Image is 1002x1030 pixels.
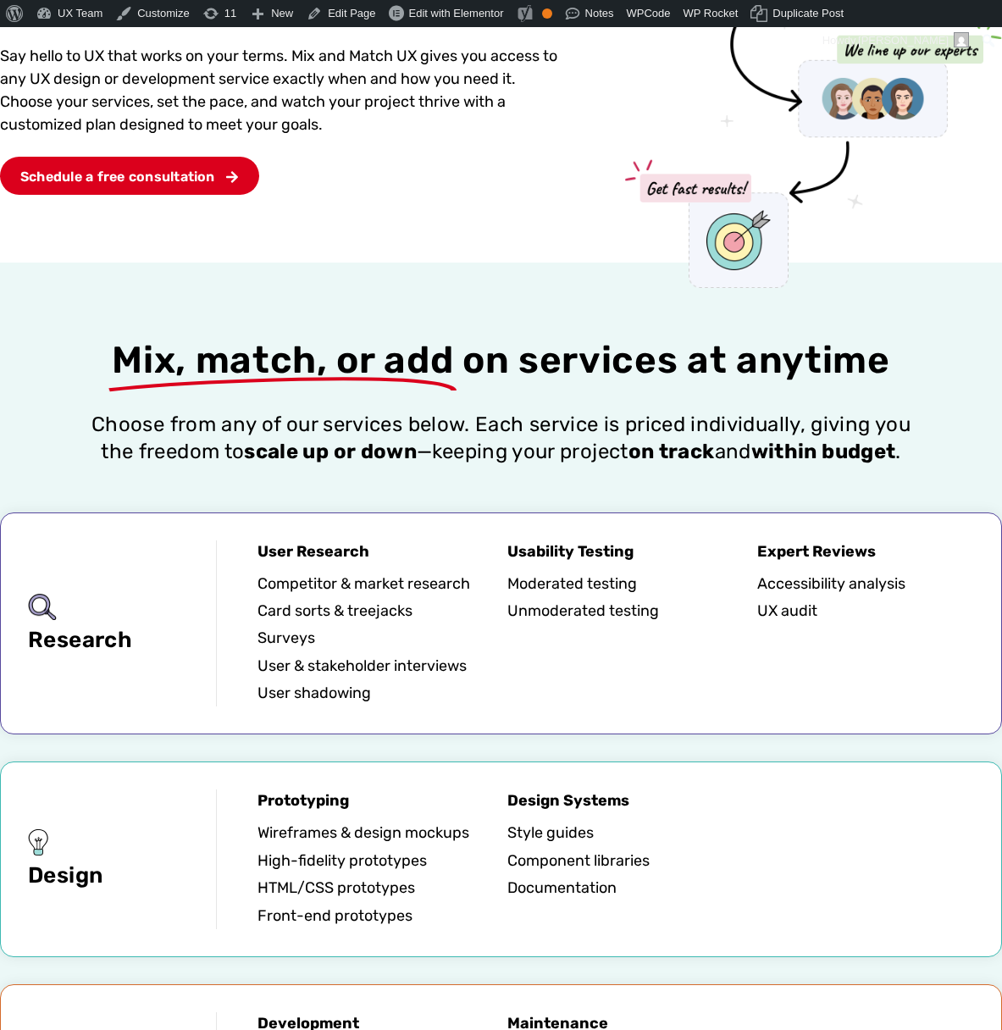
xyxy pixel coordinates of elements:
[757,542,876,561] strong: Expert Reviews
[257,791,349,810] strong: Prototyping
[507,597,744,624] li: Unmoderated testing
[757,597,994,624] li: UX audit
[507,874,744,901] li: Documentation
[28,627,216,655] p: Research
[28,862,216,890] p: Design
[757,570,994,597] li: Accessibility analysis
[257,597,494,624] li: Card sorts & treejacks
[299,1,359,15] span: Last Name
[917,949,1002,1030] iframe: Chat Widget
[751,440,896,463] b: within budget
[817,27,976,54] a: Howdy,
[112,337,453,384] span: Mix, match, or add
[257,874,494,901] li: HTML/CSS prototypes
[257,679,494,706] li: User shadowing
[257,624,494,651] li: Surveys
[257,652,494,679] li: User & stakeholder interviews
[507,847,744,874] li: Component libraries
[507,791,629,810] strong: Design Systems
[257,570,494,597] li: Competitor & market research
[257,819,494,846] li: Wireframes & design mockups
[507,819,744,846] li: Style guides
[628,440,715,463] b: on track
[90,411,912,465] p: Choose from any of our services below. Each service is priced individually, giving you the freedo...
[4,238,15,249] input: Subscribe to UX Team newsletter.
[542,8,552,19] div: OK
[462,338,890,382] span: on services at anytime
[257,847,494,874] li: High-fidelity prototypes
[858,34,949,47] span: [PERSON_NAME]
[257,902,494,929] li: Front-end prototypes
[507,570,744,597] li: Moderated testing
[244,440,417,463] b: scale up or down
[257,542,369,561] strong: User Research
[20,170,215,184] span: Schedule a free consultation
[21,235,591,251] span: Subscribe to UX Team newsletter.
[507,542,634,561] strong: Usability Testing
[409,7,504,19] span: Edit with Elementor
